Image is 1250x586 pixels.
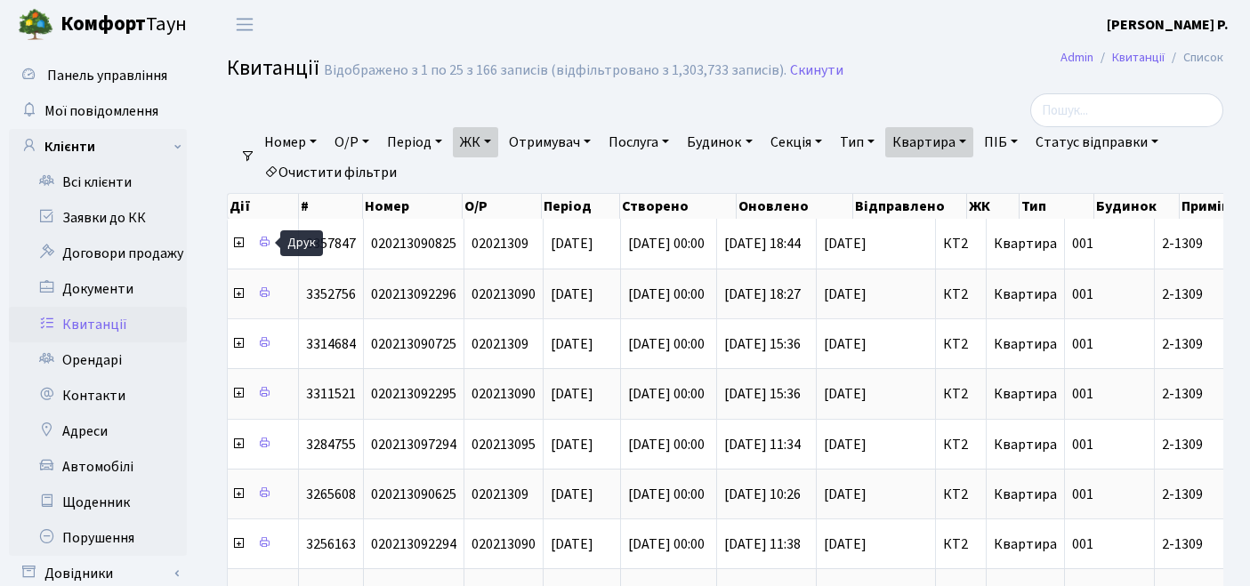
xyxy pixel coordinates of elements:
[47,66,167,85] span: Панель управління
[551,334,593,354] span: [DATE]
[472,485,528,504] span: 02021309
[967,194,1020,219] th: ЖК
[472,534,536,554] span: 020213090
[1020,194,1094,219] th: Тип
[9,520,187,556] a: Порушення
[472,234,528,253] span: 02021309
[44,101,158,121] span: Мої повідомлення
[1072,234,1093,253] span: 001
[1094,194,1180,219] th: Будинок
[551,534,593,554] span: [DATE]
[1072,334,1093,354] span: 001
[724,435,801,454] span: [DATE] 11:34
[1034,39,1250,76] nav: breadcrumb
[724,534,801,554] span: [DATE] 11:38
[227,52,319,84] span: Квитанції
[453,127,498,157] a: ЖК
[228,194,299,219] th: Дії
[943,437,979,452] span: КТ2
[1072,285,1093,304] span: 001
[472,334,528,354] span: 02021309
[737,194,853,219] th: Оновлено
[463,194,541,219] th: О/Р
[542,194,620,219] th: Період
[724,485,801,504] span: [DATE] 10:26
[371,384,456,404] span: 020213092295
[724,234,801,253] span: [DATE] 18:44
[994,485,1057,504] span: Квартира
[9,129,187,165] a: Клієнти
[833,127,882,157] a: Тип
[551,435,593,454] span: [DATE]
[790,62,843,79] a: Скинути
[327,127,376,157] a: О/Р
[824,487,928,502] span: [DATE]
[9,485,187,520] a: Щоденник
[551,384,593,404] span: [DATE]
[601,127,676,157] a: Послуга
[9,413,187,449] a: Адреси
[9,449,187,485] a: Автомобілі
[1072,534,1093,554] span: 001
[943,387,979,401] span: КТ2
[1072,485,1093,504] span: 001
[324,62,786,79] div: Відображено з 1 по 25 з 166 записів (відфільтровано з 1,303,733 записів).
[306,534,356,554] span: 3256163
[363,194,463,219] th: Номер
[551,285,593,304] span: [DATE]
[9,307,187,342] a: Квитанції
[1072,384,1093,404] span: 001
[824,437,928,452] span: [DATE]
[1165,48,1223,68] li: Список
[994,435,1057,454] span: Квартира
[1072,435,1093,454] span: 001
[824,337,928,351] span: [DATE]
[60,10,187,40] span: Таун
[1107,15,1229,35] b: [PERSON_NAME] Р.
[724,334,801,354] span: [DATE] 15:36
[257,127,324,157] a: Номер
[977,127,1025,157] a: ПІБ
[222,10,267,39] button: Переключити навігацію
[9,271,187,307] a: Документи
[371,234,456,253] span: 020213090825
[620,194,737,219] th: Створено
[9,236,187,271] a: Договори продажу
[824,387,928,401] span: [DATE]
[299,194,363,219] th: #
[371,334,456,354] span: 020213090725
[943,487,979,502] span: КТ2
[306,334,356,354] span: 3314684
[994,234,1057,253] span: Квартира
[9,378,187,413] a: Контакти
[9,200,187,236] a: Заявки до КК
[472,285,536,304] span: 020213090
[9,342,187,378] a: Орендарі
[472,384,536,404] span: 020213090
[551,485,593,504] span: [DATE]
[824,287,928,301] span: [DATE]
[628,285,705,304] span: [DATE] 00:00
[628,534,705,554] span: [DATE] 00:00
[763,127,829,157] a: Секція
[502,127,598,157] a: Отримувач
[371,485,456,504] span: 020213090625
[306,285,356,304] span: 3352756
[628,334,705,354] span: [DATE] 00:00
[943,287,979,301] span: КТ2
[551,234,593,253] span: [DATE]
[60,10,146,38] b: Комфорт
[943,537,979,551] span: КТ2
[371,534,456,554] span: 020213092294
[724,285,801,304] span: [DATE] 18:27
[1030,93,1223,127] input: Пошук...
[724,384,801,404] span: [DATE] 15:36
[994,534,1057,554] span: Квартира
[18,7,53,43] img: logo.png
[628,485,705,504] span: [DATE] 00:00
[280,230,323,256] div: Друк
[1112,48,1165,67] a: Квитанції
[9,93,187,129] a: Мої повідомлення
[1107,14,1229,36] a: [PERSON_NAME] Р.
[1028,127,1165,157] a: Статус відправки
